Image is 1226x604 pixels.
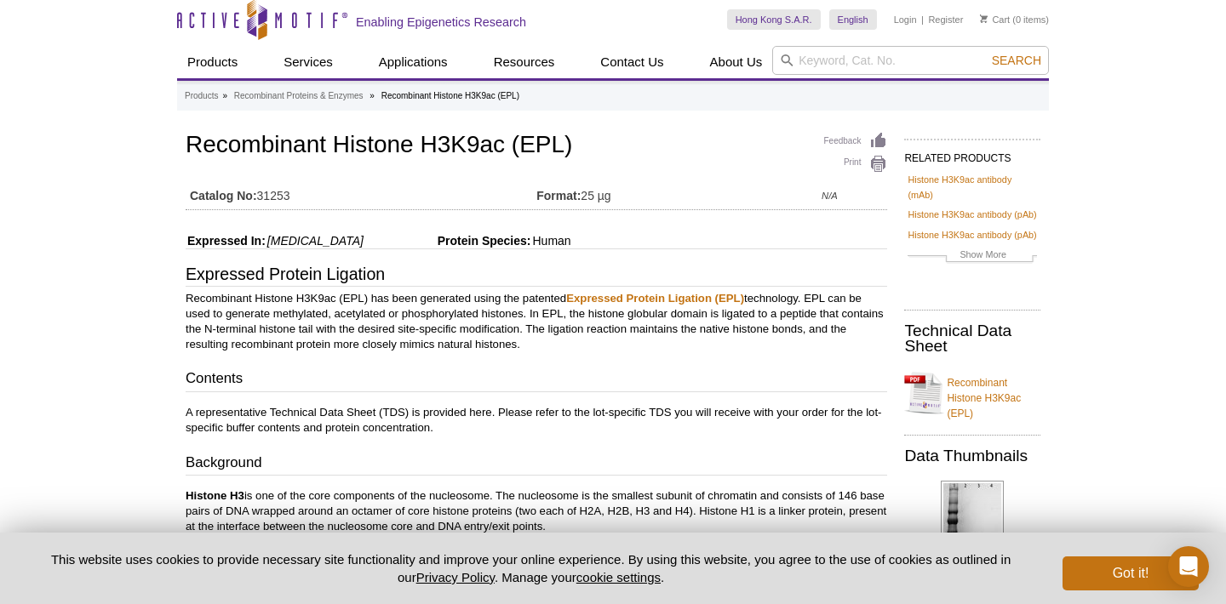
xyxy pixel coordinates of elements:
b: Histone H3 [186,489,244,502]
h2: Enabling Epigenetics Research [356,14,526,30]
p: Recombinant Histone H3K9ac (EPL) has been generated using the patented technology. EPL can be use... [186,291,887,352]
a: Histone H3K9ac antibody (pAb) [908,207,1036,222]
p: This website uses cookies to provide necessary site functionality and improve your online experie... [27,550,1034,586]
td: 31253 [186,178,536,205]
a: Register [928,14,963,26]
a: About Us [700,46,773,78]
a: Contact Us [590,46,673,78]
a: Applications [369,46,458,78]
a: Products [185,88,218,104]
span: Search [992,54,1041,67]
a: Show More [908,247,1037,266]
a: Login [894,14,917,26]
strong: Format: [536,188,581,203]
a: Expressed Protein Ligation (EPL) [566,292,744,305]
a: Print [824,155,888,174]
h2: RELATED PRODUCTS [904,139,1040,169]
h3: Background [186,453,887,476]
div: Open Intercom Messenger [1168,546,1209,587]
p: is one of the core components of the nucleosome. The nucleosome is the smallest subunit of chroma... [186,488,887,534]
a: Privacy Policy [416,570,495,584]
a: Hong Kong S.A.R. [727,9,821,30]
a: Recombinant Histone H3K9ac (EPL) [904,365,1040,421]
p: A representative Technical Data Sheet (TDS) is provided here. Please refer to the lot-specific TD... [186,405,887,436]
td: 25 µg [536,178,822,205]
h3: Expressed Protein Ligation [186,266,887,287]
a: Products [177,46,248,78]
a: Recombinant Proteins & Enzymes [234,88,364,104]
h2: Data Thumbnails [904,448,1040,464]
a: Histone H3K9ac antibody (mAb) [908,172,1037,202]
li: (0 items) [980,9,1049,30]
span: Protein Species: [367,234,531,248]
li: Recombinant Histone H3K9ac (EPL) [381,91,519,100]
a: English [829,9,877,30]
a: Cart [980,14,1010,26]
li: » [222,91,227,100]
li: | [921,9,924,30]
button: Search [987,53,1046,68]
a: Feedback [824,132,888,151]
h2: Technical Data Sheet [904,323,1040,354]
img: Your Cart [980,14,988,23]
input: Keyword, Cat. No. [772,46,1049,75]
strong: Catalog No: [190,188,257,203]
a: Services [273,46,343,78]
i: [MEDICAL_DATA] [267,234,364,248]
h1: Recombinant Histone H3K9ac (EPL) [186,132,887,161]
span: Expressed In: [186,234,266,248]
a: Histone H3K9ac antibody (pAb) [908,227,1036,242]
a: Resources [484,46,565,78]
button: Got it! [1063,556,1199,590]
td: N/A [822,178,887,205]
span: Human [530,234,570,248]
h3: Contents [186,368,887,392]
li: » [370,91,375,100]
button: cookie settings [576,570,661,584]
